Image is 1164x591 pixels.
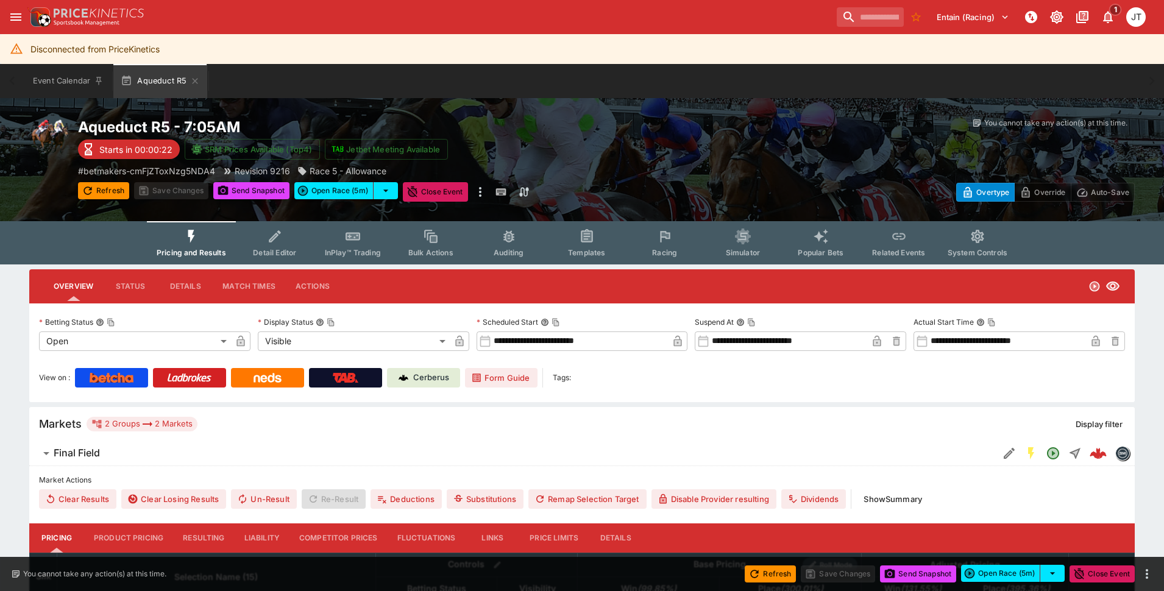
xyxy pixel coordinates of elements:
[403,182,468,202] button: Close Event
[987,318,996,327] button: Copy To Clipboard
[961,565,1040,582] button: Open Race (5m)
[1126,7,1146,27] div: Josh Tanner
[1123,4,1149,30] button: Josh Tanner
[78,118,606,136] h2: Copy To Clipboard
[695,317,734,327] p: Suspend At
[39,489,116,509] button: Clear Results
[781,489,846,509] button: Dividends
[1090,445,1107,462] img: logo-cerberus--red.svg
[745,565,796,582] button: Refresh
[961,565,1065,582] div: split button
[651,489,776,509] button: Disable Provider resulting
[861,553,1068,576] th: Adjusted Pricing
[113,64,207,98] button: Aqueduct R5
[253,248,296,257] span: Detail Editor
[310,165,386,177] p: Race 5 - Allowance
[1086,441,1110,465] a: 3cf45b76-9a29-4881-98ef-f5b254ff5979
[258,317,313,327] p: Display Status
[91,417,193,431] div: 2 Groups 2 Markets
[39,317,93,327] p: Betting Status
[1040,565,1065,582] button: select merge strategy
[1034,186,1065,199] p: Override
[872,248,925,257] span: Related Events
[447,489,523,509] button: Substitutions
[1071,6,1093,28] button: Documentation
[929,7,1017,27] button: Select Tenant
[302,489,366,509] span: Re-Result
[1090,445,1107,462] div: 3cf45b76-9a29-4881-98ef-f5b254ff5979
[325,248,381,257] span: InPlay™ Trading
[173,523,234,553] button: Resulting
[914,317,974,327] p: Actual Start Time
[29,523,84,553] button: Pricing
[528,489,647,509] button: Remap Selection Target
[374,182,398,199] button: select merge strategy
[465,523,520,553] button: Links
[96,318,104,327] button: Betting StatusCopy To Clipboard
[408,248,453,257] span: Bulk Actions
[121,489,226,509] button: Clear Losing Results
[1064,442,1086,464] button: Straight
[906,7,926,27] button: No Bookmarks
[213,182,289,199] button: Send Snapshot
[473,182,488,202] button: more
[90,373,133,383] img: Betcha
[837,7,904,27] input: search
[84,523,173,553] button: Product Pricing
[552,318,560,327] button: Copy To Clipboard
[294,182,398,199] div: split button
[399,373,408,383] img: Cerberus
[235,165,290,177] p: Revision 9216
[254,373,281,383] img: Neds
[78,165,215,177] p: Copy To Clipboard
[1097,6,1119,28] button: Notifications
[880,565,956,582] button: Send Snapshot
[798,248,843,257] span: Popular Bets
[23,568,166,579] p: You cannot take any action(s) at this time.
[44,272,103,301] button: Overview
[39,368,70,388] label: View on :
[1071,183,1135,202] button: Auto-Save
[147,221,1017,264] div: Event type filters
[27,5,51,29] img: PriceKinetics Logo
[375,553,578,576] th: Controls
[39,331,231,351] div: Open
[1070,565,1135,582] button: Close Event
[1091,186,1129,199] p: Auto-Save
[316,318,324,327] button: Display StatusCopy To Clipboard
[948,248,1007,257] span: System Controls
[1046,446,1060,461] svg: Open
[285,272,340,301] button: Actions
[856,489,929,509] button: ShowSummary
[54,447,100,459] h6: Final Field
[747,318,756,327] button: Copy To Clipboard
[258,331,450,351] div: Visible
[736,318,745,327] button: Suspend AtCopy To Clipboard
[726,248,760,257] span: Simulator
[1109,4,1122,16] span: 1
[465,368,538,388] a: Form Guide
[1115,446,1130,461] div: betmakers
[388,523,466,553] button: Fluctuations
[477,317,538,327] p: Scheduled Start
[1046,6,1068,28] button: Toggle light/dark mode
[231,489,296,509] button: Un-Result
[54,9,144,18] img: PriceKinetics
[1068,414,1130,434] button: Display filter
[1105,279,1120,294] svg: Visible
[333,373,358,383] img: TabNZ
[553,368,571,388] label: Tags:
[371,489,442,509] button: Deductions
[235,523,289,553] button: Liability
[325,139,448,160] button: Jetbet Meeting Available
[387,368,460,388] a: Cerberus
[185,139,320,160] button: SRM Prices Available (Top4)
[26,64,111,98] button: Event Calendar
[976,318,985,327] button: Actual Start TimeCopy To Clipboard
[294,182,374,199] button: Open Race (5m)
[1140,567,1154,581] button: more
[39,471,1125,489] label: Market Actions
[541,318,549,327] button: Scheduled StartCopy To Clipboard
[588,523,643,553] button: Details
[327,318,335,327] button: Copy To Clipboard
